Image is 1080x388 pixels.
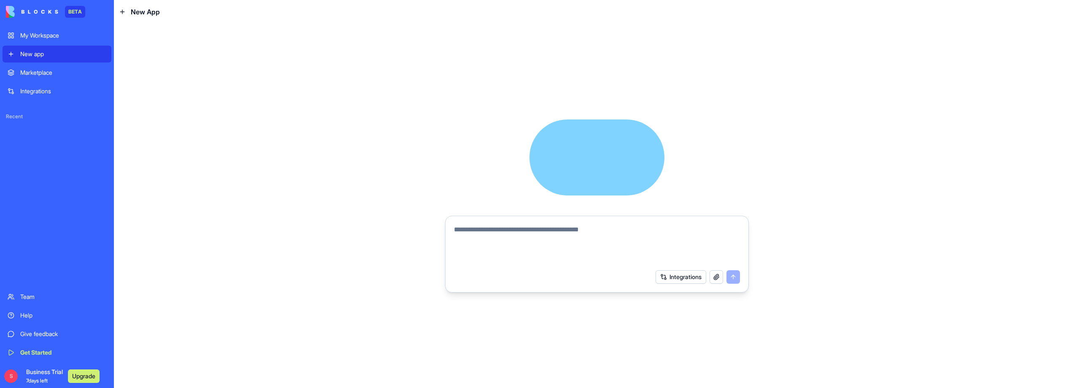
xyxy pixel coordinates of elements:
[6,6,85,18] a: BETA
[26,368,63,385] span: Business Trial
[3,344,111,361] a: Get Started
[6,6,58,18] img: logo
[20,87,106,95] div: Integrations
[131,7,160,17] span: New App
[656,270,706,284] button: Integrations
[3,83,111,100] a: Integrations
[20,330,106,338] div: Give feedback
[20,293,106,301] div: Team
[26,377,48,384] span: 7 days left
[3,27,111,44] a: My Workspace
[65,6,85,18] div: BETA
[3,113,111,120] span: Recent
[3,326,111,342] a: Give feedback
[20,311,106,320] div: Help
[3,64,111,81] a: Marketplace
[3,307,111,324] a: Help
[20,50,106,58] div: New app
[20,68,106,77] div: Marketplace
[20,348,106,357] div: Get Started
[20,31,106,40] div: My Workspace
[3,46,111,62] a: New app
[4,369,18,383] span: S
[68,369,100,383] button: Upgrade
[3,288,111,305] a: Team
